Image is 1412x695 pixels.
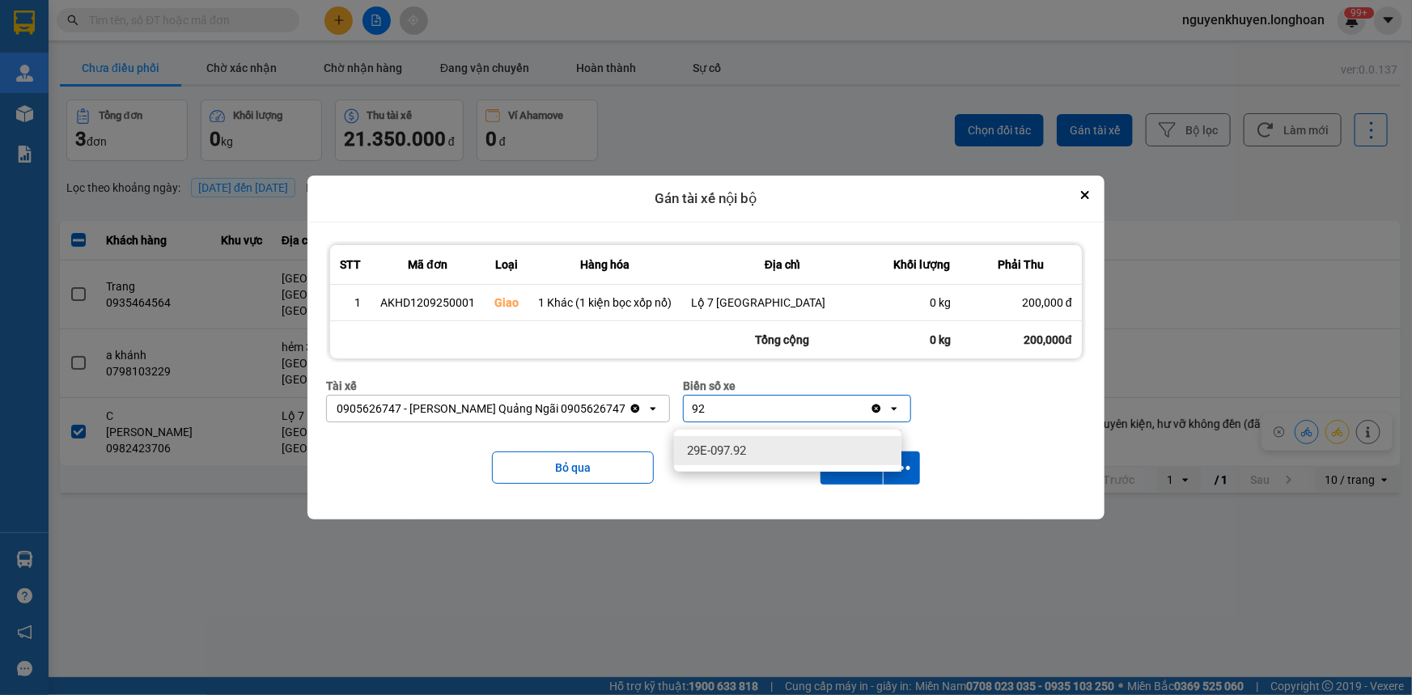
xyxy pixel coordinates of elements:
div: Gán tài xế nội bộ [307,176,1105,222]
div: Tài xế [326,377,670,395]
input: Selected 0905626747 - Nguyễn Khuyến Quảng Ngãi 0905626747. [627,400,629,417]
svg: Clear value [629,402,642,415]
div: 1 Khác (1 kiện bọc xốp nổ) [538,295,672,311]
div: 0 kg [884,321,960,358]
ul: Menu [674,430,901,472]
div: AKHD1209250001 [380,295,475,311]
svg: open [647,402,659,415]
div: Tổng cộng [681,321,884,358]
div: Địa chỉ [691,255,874,274]
div: Giao [494,295,519,311]
div: 200,000đ [960,321,1082,358]
div: Phải Thu [970,255,1072,274]
div: STT [340,255,361,274]
div: dialog [307,176,1105,519]
div: 200,000 đ [970,295,1072,311]
div: 0905626747 - [PERSON_NAME] Quảng Ngãi 0905626747 [337,400,625,417]
div: Lộ 7 [GEOGRAPHIC_DATA] [691,295,874,311]
button: Bỏ qua [492,451,654,484]
svg: open [888,402,901,415]
div: Biển số xe [683,377,911,395]
div: Khối lượng [893,255,951,274]
span: 29E-097.92 [687,443,746,459]
div: Mã đơn [380,255,475,274]
button: Close [1075,185,1095,205]
div: 0 kg [893,295,951,311]
div: Loại [494,255,519,274]
svg: Clear value [870,402,883,415]
div: 1 [340,295,361,311]
div: Hàng hóa [538,255,672,274]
